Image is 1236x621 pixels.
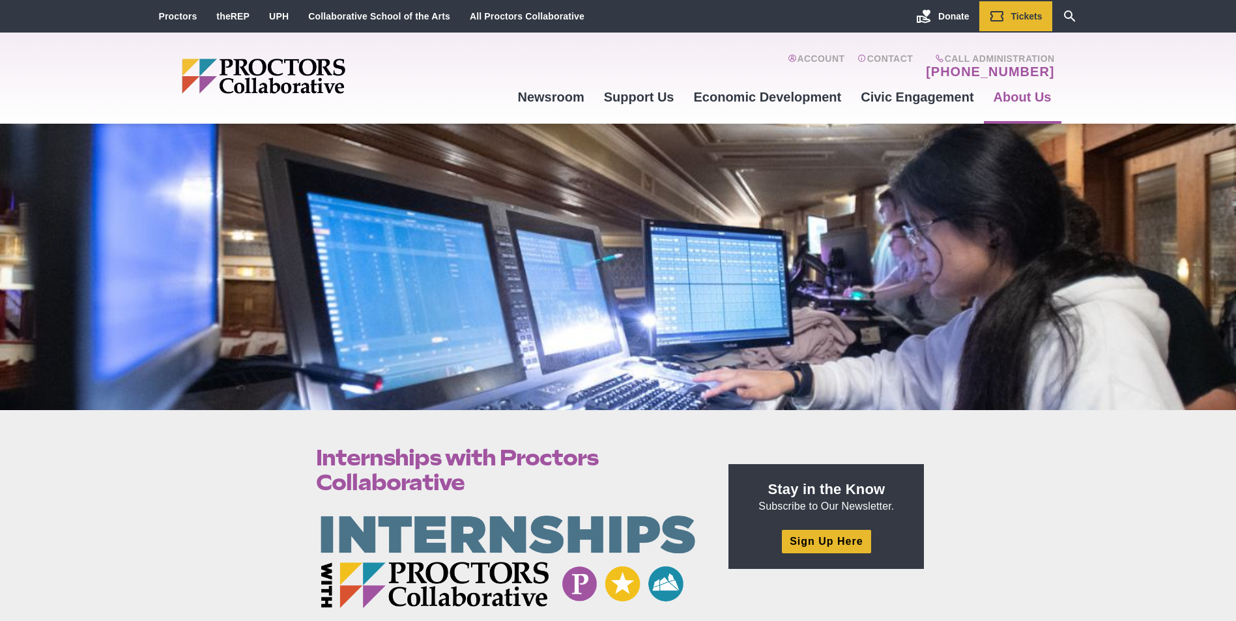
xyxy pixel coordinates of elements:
[159,11,197,21] a: Proctors
[768,481,885,497] strong: Stay in the Know
[782,530,870,553] a: Sign Up Here
[594,79,684,115] a: Support Us
[316,445,699,495] h1: Internships with Proctors Collaborative
[906,1,979,31] a: Donate
[508,79,594,115] a: Newsroom
[979,1,1052,31] a: Tickets
[922,53,1054,64] span: Call Administration
[938,11,969,21] span: Donate
[744,480,908,514] p: Subscribe to Our Newsletter.
[851,79,983,115] a: Civic Engagement
[1011,11,1042,21] span: Tickets
[216,11,250,21] a: theREP
[470,11,584,21] a: All Proctors Collaborative
[269,11,289,21] a: UPH
[182,59,446,94] img: Proctors logo
[984,79,1061,115] a: About Us
[308,11,450,21] a: Collaborative School of the Arts
[857,53,913,79] a: Contact
[926,64,1054,79] a: [PHONE_NUMBER]
[1052,1,1087,31] a: Search
[684,79,852,115] a: Economic Development
[788,53,844,79] a: Account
